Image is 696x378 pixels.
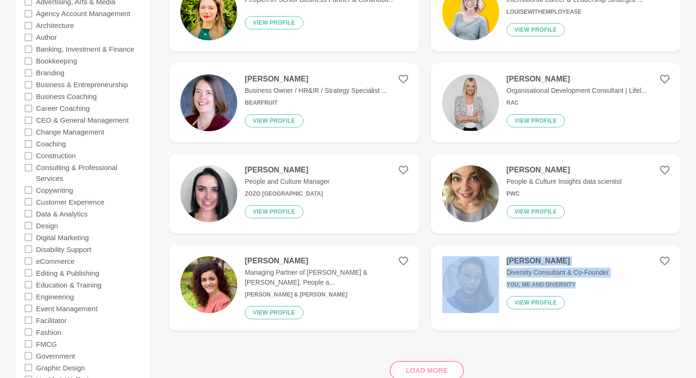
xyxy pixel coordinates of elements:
[169,245,419,331] a: [PERSON_NAME]Managing Partner of [PERSON_NAME] & [PERSON_NAME], People a...[PERSON_NAME] & [PERSO...
[36,114,129,126] label: CEO & General Management
[507,114,565,127] button: View profile
[507,9,643,16] h6: LouiseWithEmployEase
[507,296,565,309] button: View profile
[169,63,419,143] a: [PERSON_NAME]Business Owner / HR&IR / Strategy Specialist ...BearfruitView profile
[36,184,73,196] label: Copywriting
[36,267,99,279] label: Editing & Publishing
[36,8,130,19] label: Agency Account Management
[36,102,89,114] label: Career Coaching
[507,205,565,218] button: View profile
[36,338,57,350] label: FMCG
[431,63,681,143] a: [PERSON_NAME]Organisational Development Consultant | Lifel...RACView profile
[431,154,681,234] a: [PERSON_NAME]People & Culture Insights data scientistPwCView profile
[180,256,237,313] img: d59f63ee9313bef3e0814c9cb4930c39c7d67f46-1125x1233.jpg
[245,306,303,319] button: View profile
[36,43,134,55] label: Banking, Investment & Finance
[245,99,387,107] h6: Bearfruit
[507,177,622,187] p: People & Culture Insights data scientist
[507,74,647,84] h4: [PERSON_NAME]
[36,196,104,207] label: Customer Experience
[36,231,89,243] label: Digital Marketing
[507,281,609,288] h6: You, me and Diversity
[507,86,647,96] p: Organisational Development Consultant | Lifel...
[169,154,419,234] a: [PERSON_NAME]People and Culture ManagerZOZO [GEOGRAPHIC_DATA]View profile
[36,79,128,90] label: Business & Entrepreneurship
[36,31,57,43] label: Author
[36,162,141,184] label: Consulting & Professional Services
[507,165,622,175] h4: [PERSON_NAME]
[507,190,622,198] h6: PwC
[507,99,647,107] h6: RAC
[245,74,387,84] h4: [PERSON_NAME]
[36,138,66,150] label: Coaching
[36,361,85,373] label: Graphic Design
[245,190,330,198] h6: ZOZO [GEOGRAPHIC_DATA]
[36,279,101,290] label: Education & Training
[245,268,408,288] p: Managing Partner of [PERSON_NAME] & [PERSON_NAME], People a...
[507,23,565,36] button: View profile
[431,245,681,331] a: [PERSON_NAME]Diversity Consultant & Co-FounderYou, me and DiversityView profile
[245,205,303,218] button: View profile
[36,290,74,302] label: Engineering
[245,256,408,266] h4: [PERSON_NAME]
[36,302,98,314] label: Event Management
[36,19,74,31] label: Architecture
[36,126,104,138] label: Change Management
[442,74,499,131] img: 2b5f64875485b5230c36e5f68b5100f872b2dfda-638x619.jpg
[36,90,97,102] label: Business Coaching
[245,86,387,96] p: Business Owner / HR&IR / Strategy Specialist ...
[245,177,330,187] p: People and Culture Manager
[180,74,237,131] img: dd163058a1fda4f3270fd1e9d5460f5030d2ec92-3022x3600.jpg
[442,165,499,222] img: a867023be7c8587807785d4c92bbe95fe79099bb-2320x3088.jpg
[36,67,64,79] label: Branding
[245,291,408,298] h6: [PERSON_NAME] & [PERSON_NAME]
[36,243,91,255] label: Disability Support
[507,268,609,278] p: Diversity Consultant & Co-Founder
[36,314,67,326] label: Facilitator
[245,114,303,127] button: View profile
[245,165,330,175] h4: [PERSON_NAME]
[507,256,609,266] h4: [PERSON_NAME]
[442,256,499,313] img: 59e584191d1a66d39acf0739869023d0341b8a07-800x1000.jpg
[36,326,61,338] label: Fashion
[245,16,303,29] button: View profile
[36,350,75,361] label: Government
[36,255,75,267] label: eCommerce
[36,207,88,219] label: Data & Analytics
[180,165,237,222] img: 392e1419a0a81dfc663ccf421d381dff8f8725b2-1932x1932.jpg
[36,55,77,67] label: Bookkeeping
[36,219,58,231] label: Design
[36,150,76,162] label: Construction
